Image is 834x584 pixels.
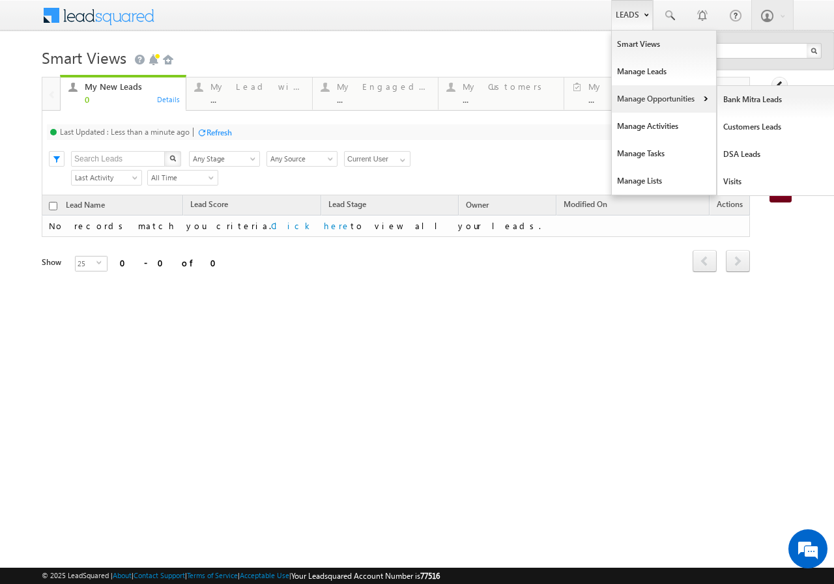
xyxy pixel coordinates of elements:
[186,77,312,110] a: My Lead with Pending Tasks...
[693,250,717,272] span: prev
[588,94,681,104] div: ...
[710,197,749,214] span: Actions
[72,172,137,184] span: Last Activity
[59,198,111,215] a: Lead Name
[337,94,430,104] div: ...
[266,151,338,167] a: Any Source
[291,571,440,581] span: Your Leadsquared Account Number is
[612,113,716,140] a: Manage Activities
[22,68,55,85] img: d_60004797649_company_0_60004797649
[420,571,440,581] span: 77516
[393,152,409,165] a: Show All Items
[267,153,333,165] span: Any Source
[60,127,190,137] div: Last Updated : Less than a minute ago
[42,570,440,582] span: © 2025 LeadSquared | | | | |
[564,199,607,209] span: Modified On
[190,153,255,165] span: Any Stage
[344,151,410,167] input: Type to Search
[76,257,96,271] span: 25
[42,257,65,268] div: Show
[113,571,132,579] a: About
[148,172,214,184] span: All Time
[557,197,614,214] a: Modified On
[85,81,178,92] div: My New Leads
[322,197,373,214] a: Lead Stage
[564,77,689,110] a: My Tasks...
[177,401,237,419] em: Start Chat
[693,251,717,272] a: prev
[187,571,238,579] a: Terms of Service
[96,260,107,266] span: select
[312,77,439,110] a: My Engaged Lead...
[189,151,260,167] a: Any Stage
[169,155,176,161] img: Search
[210,81,304,92] div: My Lead with Pending Tasks
[134,571,185,579] a: Contact Support
[438,77,564,110] a: My Customers...
[726,251,750,272] a: next
[344,150,409,167] div: Owner Filter
[120,255,224,270] div: 0 - 0 of 0
[271,220,351,231] a: Click here
[612,31,716,58] a: Smart Views
[85,94,178,104] div: 0
[17,120,238,390] textarea: Type your message and hit 'Enter'
[463,94,556,104] div: ...
[612,58,716,85] a: Manage Leads
[328,199,366,209] span: Lead Stage
[588,81,681,92] div: My Tasks
[726,250,750,272] span: next
[645,43,822,59] input: Search Leads
[71,170,142,186] a: Last Activity
[189,150,260,167] div: Lead Stage Filter
[49,202,57,210] input: Check all records
[68,68,219,85] div: Chat with us now
[266,150,338,167] div: Lead Source Filter
[42,216,750,237] td: No records match you criteria. to view all your leads.
[156,93,181,105] div: Details
[463,81,556,92] div: My Customers
[147,170,218,186] a: All Time
[214,7,245,38] div: Minimize live chat window
[210,94,304,104] div: ...
[337,81,430,92] div: My Engaged Lead
[207,128,232,137] div: Refresh
[612,140,716,167] a: Manage Tasks
[240,571,289,579] a: Acceptable Use
[184,197,235,214] a: Lead Score
[60,75,186,111] a: My New Leads0Details
[42,47,126,68] span: Smart Views
[190,199,228,209] span: Lead Score
[612,85,716,113] a: Manage Opportunities
[71,151,165,167] input: Search Leads
[466,200,489,210] span: Owner
[612,167,716,195] a: Manage Lists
